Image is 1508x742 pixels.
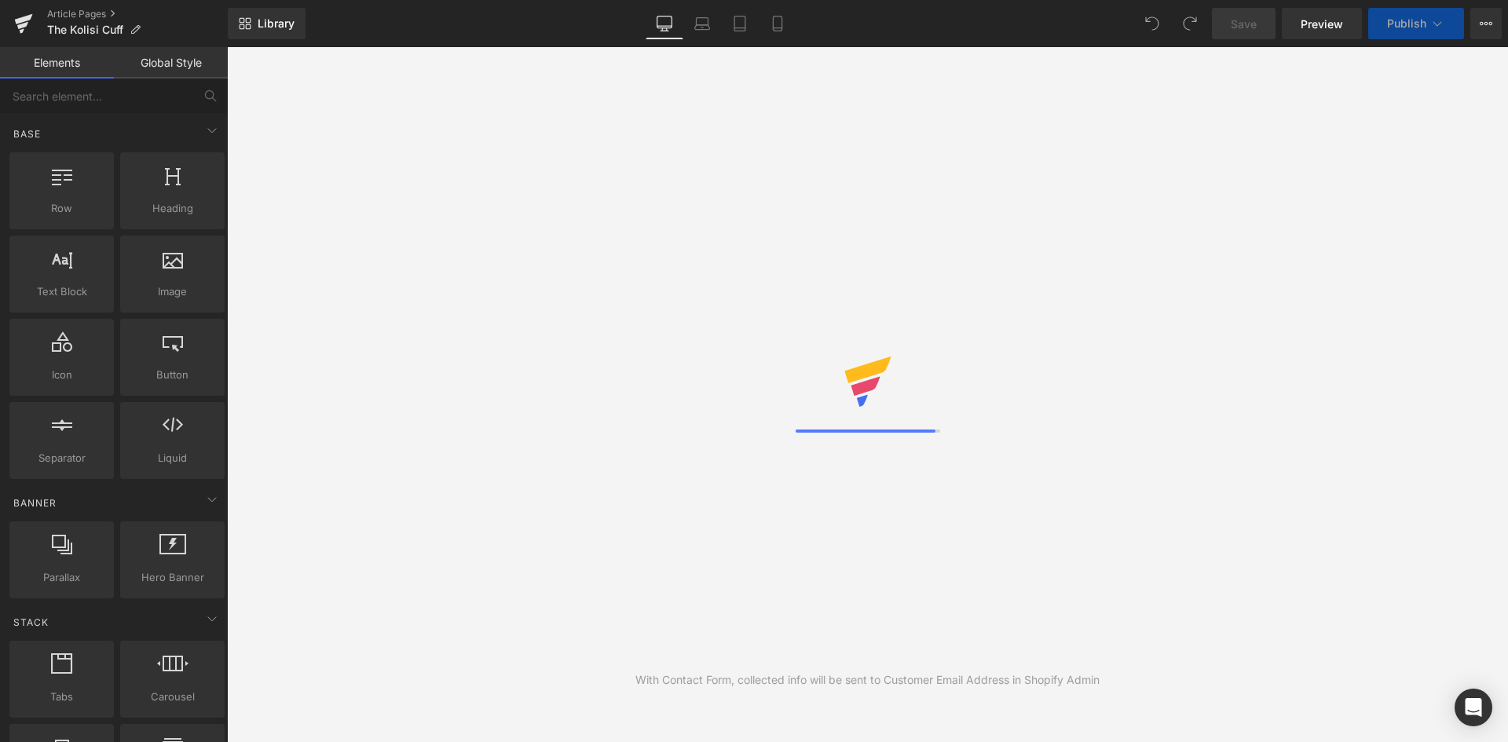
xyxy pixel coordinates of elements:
span: Preview [1301,16,1343,32]
span: Text Block [14,283,109,300]
span: Row [14,200,109,217]
span: Save [1231,16,1257,32]
a: Mobile [759,8,796,39]
span: Banner [12,495,58,510]
span: Hero Banner [125,569,220,586]
span: Heading [125,200,220,217]
span: The Kolisi Cuff [47,24,123,36]
span: Button [125,367,220,383]
div: Open Intercom Messenger [1455,689,1492,726]
a: Article Pages [47,8,228,20]
a: Global Style [114,47,228,79]
a: Laptop [683,8,721,39]
button: More [1470,8,1502,39]
span: Image [125,283,220,300]
a: Tablet [721,8,759,39]
span: Icon [14,367,109,383]
button: Redo [1174,8,1206,39]
button: Undo [1136,8,1168,39]
a: Desktop [646,8,683,39]
a: Preview [1282,8,1362,39]
button: Publish [1368,8,1464,39]
span: Library [258,16,295,31]
span: Publish [1387,17,1426,30]
span: Parallax [14,569,109,586]
span: Carousel [125,689,220,705]
span: Liquid [125,450,220,466]
span: Base [12,126,42,141]
a: New Library [228,8,306,39]
span: Tabs [14,689,109,705]
span: Separator [14,450,109,466]
div: With Contact Form, collected info will be sent to Customer Email Address in Shopify Admin [635,671,1100,689]
span: Stack [12,615,50,630]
